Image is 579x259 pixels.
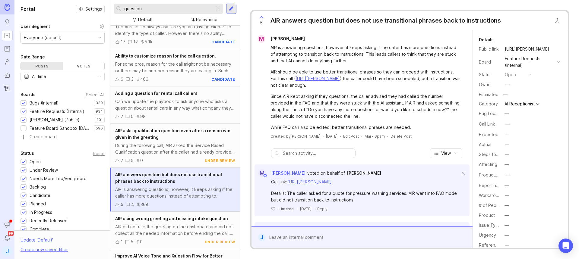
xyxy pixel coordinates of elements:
[479,152,520,157] label: Steps to Reproduce
[63,62,105,70] div: Votes
[21,135,105,140] a: Create board
[479,142,491,147] label: Actual
[271,44,460,64] div: AIR is answering questions, however, it keeps asking if the caller has more questions instead of ...
[140,157,143,164] div: 0
[479,121,495,126] label: Call Link
[260,20,263,26] span: 5
[121,39,125,45] div: 17
[115,91,198,96] span: Adding a question for rental call callers
[115,186,235,199] div: AIR is answering questions, however, it keeps asking if the caller has more questions instead of ...
[479,59,500,65] div: Board
[503,192,511,199] button: Workaround
[5,4,10,11] img: Canny Home
[505,141,509,148] div: —
[211,39,235,45] div: candidate
[21,91,36,98] div: Boards
[505,161,509,168] div: —
[361,134,362,139] div: ·
[96,109,103,114] p: 934
[30,175,87,182] div: Needs More Info/verif/repro
[30,108,84,115] div: Feature Requests (Internal)
[504,120,511,128] button: Call Link
[479,213,495,218] label: Product
[110,86,240,124] a: Adding a question for rental call callersCan we update the playbook to ask anyone who asks a ques...
[121,113,123,120] div: 2
[340,134,341,139] div: ·
[21,23,50,30] div: User Segment
[115,128,232,140] span: AIR asks qualification question even after a reason was given in the greeting
[2,246,13,257] div: J
[326,134,337,139] a: [DATE]
[479,132,498,137] label: Expected
[115,61,235,74] div: For some pros, reason for the call might not be necessary or there may be another reason they are...
[479,223,501,228] label: Issue Type
[30,167,58,173] div: Under Review
[133,39,138,45] div: 12
[551,14,563,27] button: Close button
[140,239,143,245] div: 0
[317,206,327,211] div: Reply
[347,170,381,176] a: [PERSON_NAME]
[131,157,134,164] div: 5
[271,93,460,120] div: Since AIR kept asking if they questions, the caller advised they had called the number provided i...
[30,201,46,207] div: Planned
[314,206,315,211] div: ·
[2,70,13,81] a: Autopilot
[479,111,505,116] label: Bug Location
[505,151,509,158] div: —
[24,34,62,41] div: Everyone (default)
[258,35,265,43] div: M
[30,209,52,216] div: In Progress
[479,71,500,78] div: Status
[97,117,103,122] p: 101
[2,219,13,230] button: Announcements
[479,101,500,107] div: Category
[271,124,460,131] div: While FAQ can also be edited, better transitional phrases are needed.
[307,170,345,176] div: voted on behalf of
[365,134,385,139] button: Mark Spam
[479,46,500,52] div: Public link
[21,237,53,246] div: Update ' Default '
[296,76,340,81] a: [URL][PERSON_NAME]
[96,101,103,105] p: 339
[30,100,59,106] div: Bugs (Internal)
[30,192,50,199] div: Candidate
[196,16,217,23] div: Relevance
[347,170,381,176] span: [PERSON_NAME]
[271,69,460,89] div: AIR should be able to use better transitional phrases so they can proceed with instructions. For ...
[254,35,310,43] a: M[PERSON_NAME]
[258,169,266,177] div: M
[505,71,516,78] div: open
[479,36,494,43] div: Details
[479,183,511,188] label: Reporting Team
[121,76,123,83] div: 6
[479,81,500,88] div: Owner
[211,77,235,82] div: candidate
[115,142,235,155] div: During the following call, AIR asked the Service Based Qualification question after the caller ha...
[323,134,324,139] div: ·
[2,57,13,67] a: Users
[205,158,235,163] div: under review
[255,169,305,177] a: M[PERSON_NAME]
[30,158,41,165] div: Open
[505,172,510,178] div: —
[503,141,511,148] button: Actual
[271,190,460,203] div: Details: The caller asked for a quote for pressure washing services. AIR went into FAQ mode but d...
[2,232,13,243] button: Notifications
[505,182,509,189] div: —
[2,83,13,94] a: Changelog
[115,172,222,184] span: AIR answers question but does not use transitional phrases back to instructions
[558,239,573,253] div: Open Intercom Messenger
[2,17,13,28] a: Ideas
[30,226,49,232] div: Complete
[21,62,63,70] div: Posts
[287,179,332,184] a: [URL][PERSON_NAME]
[283,150,352,157] input: Search activity...
[271,16,501,25] div: AIR answers question but does not use transitional phrases back to instructions
[131,113,134,120] div: 0
[144,39,153,45] div: 5.1k
[2,43,13,54] a: Roadmaps
[131,239,133,245] div: 5
[131,76,134,83] div: 3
